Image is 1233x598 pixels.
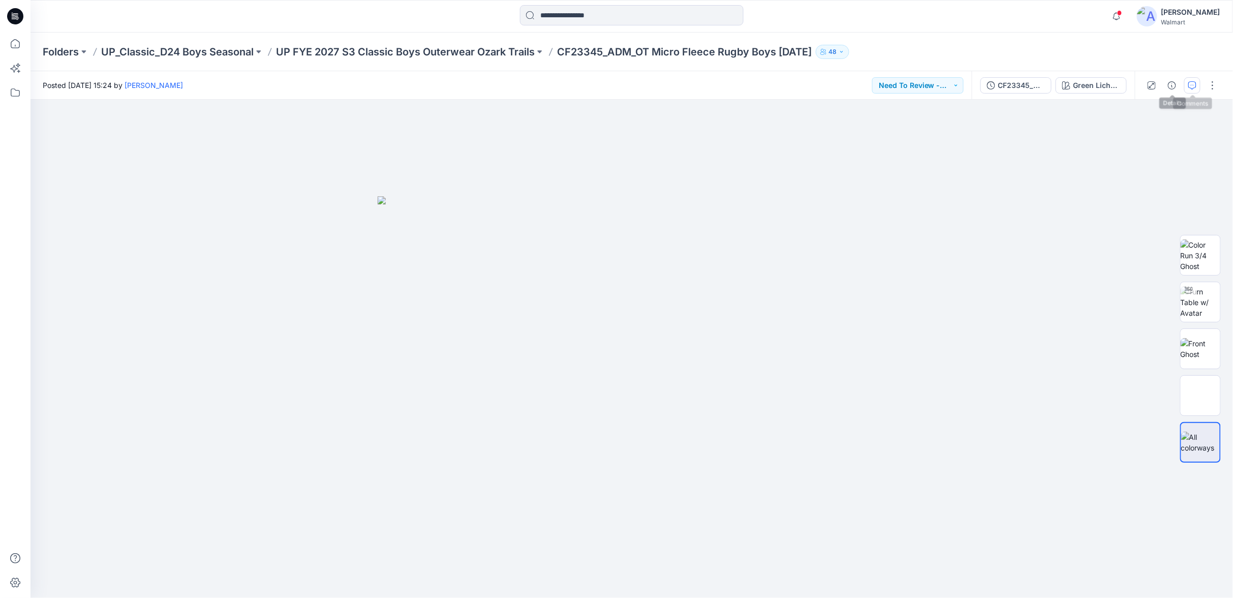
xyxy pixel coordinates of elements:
img: avatar [1137,6,1157,26]
img: Turn Table w/ Avatar [1181,286,1220,318]
div: [PERSON_NAME] [1161,6,1220,18]
img: Back Ghost [1181,385,1220,406]
img: Front Ghost [1181,338,1220,360]
img: eyJhbGciOiJIUzI1NiIsImtpZCI6IjAiLCJzbHQiOiJzZXMiLCJ0eXAiOiJKV1QifQ.eyJkYXRhIjp7InR5cGUiOiJzdG9yYW... [378,196,886,598]
img: All colorways [1181,432,1220,453]
a: [PERSON_NAME] [125,81,183,89]
button: Details [1164,77,1180,94]
a: UP_Classic_D24 Boys Seasonal [101,45,254,59]
a: UP FYE 2027 S3 Classic Boys Outerwear Ozark Trails [276,45,535,59]
button: Green Lichen / Gold Jade / Flaming Carrot [1056,77,1127,94]
p: CF23345_ADM_OT Micro Fleece Rugby Boys [DATE] [557,45,812,59]
button: CF23345_ADM_OT Micro Fleece Rugby Boys [DATE] [980,77,1052,94]
div: Walmart [1161,18,1220,26]
div: CF23345_ADM_OT Micro Fleece Rugby Boys 25SEP25 [998,80,1045,91]
img: Color Run 3/4 Ghost [1181,240,1220,272]
div: Green Lichen / Gold Jade / Flaming Carrot [1073,80,1120,91]
a: Folders [43,45,79,59]
button: 48 [816,45,849,59]
p: 48 [828,46,837,57]
span: Posted [DATE] 15:24 by [43,80,183,91]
